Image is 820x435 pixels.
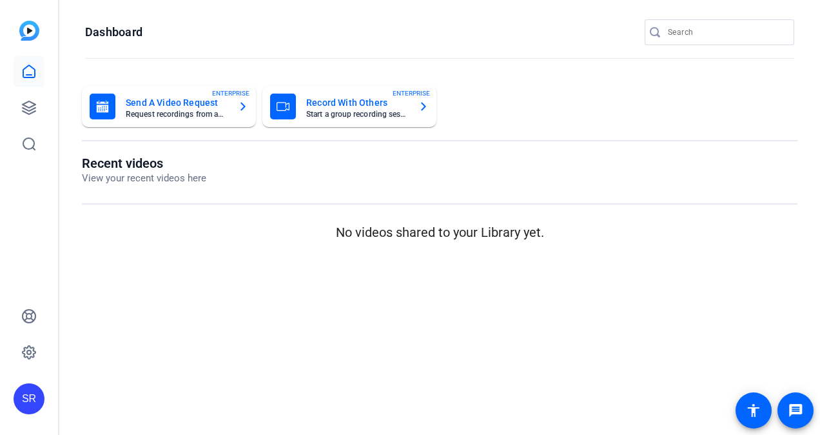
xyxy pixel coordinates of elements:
[668,25,784,40] input: Search
[82,86,256,127] button: Send A Video RequestRequest recordings from anyone, anywhereENTERPRISE
[306,95,408,110] mat-card-title: Record With Others
[126,95,228,110] mat-card-title: Send A Video Request
[746,403,761,418] mat-icon: accessibility
[393,88,430,98] span: ENTERPRISE
[212,88,249,98] span: ENTERPRISE
[85,25,142,40] h1: Dashboard
[262,86,436,127] button: Record With OthersStart a group recording sessionENTERPRISE
[82,223,797,242] p: No videos shared to your Library yet.
[306,110,408,118] mat-card-subtitle: Start a group recording session
[82,156,206,171] h1: Recent videos
[19,21,39,41] img: blue-gradient.svg
[14,383,44,414] div: SR
[788,403,803,418] mat-icon: message
[126,110,228,118] mat-card-subtitle: Request recordings from anyone, anywhere
[82,171,206,186] p: View your recent videos here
